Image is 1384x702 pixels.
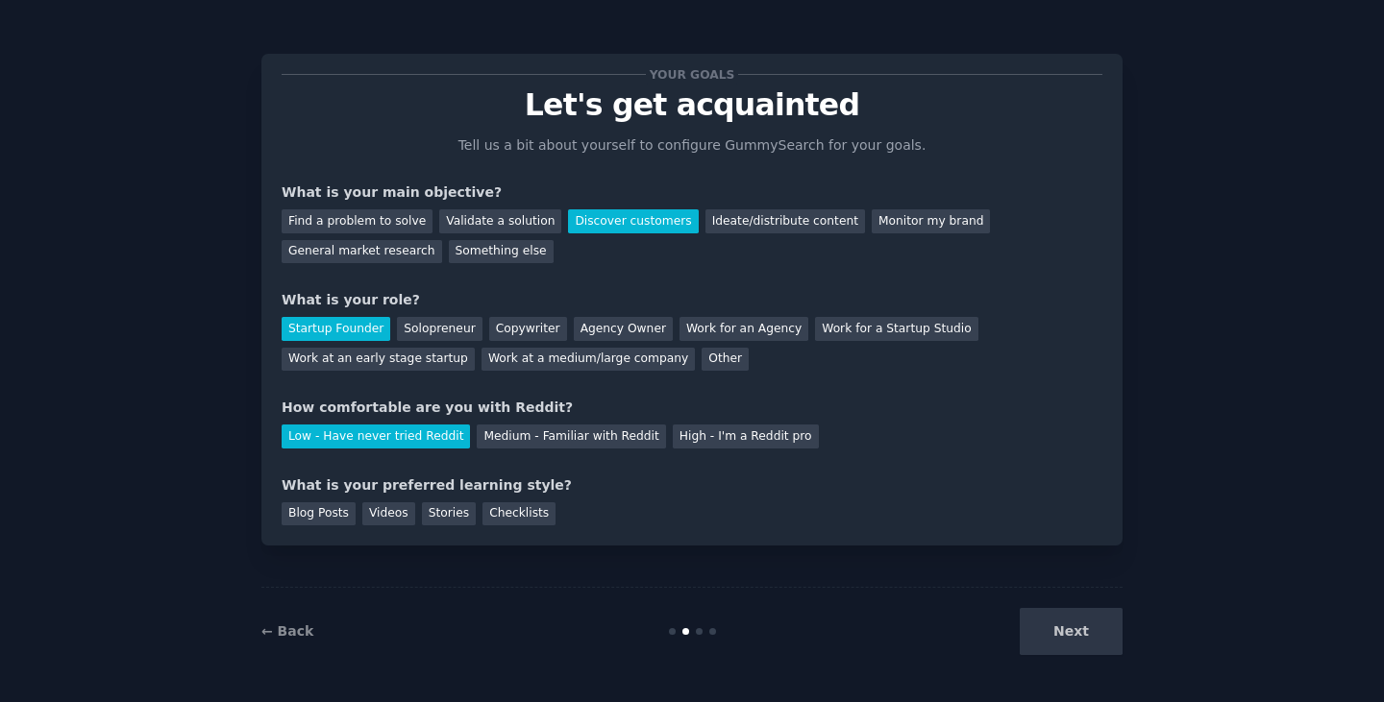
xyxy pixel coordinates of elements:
p: Tell us a bit about yourself to configure GummySearch for your goals. [450,135,934,156]
div: Work at an early stage startup [282,348,475,372]
div: Solopreneur [397,317,482,341]
div: Other [702,348,749,372]
div: Ideate/distribute content [705,209,865,233]
div: Work at a medium/large company [482,348,695,372]
div: Stories [422,502,476,526]
div: Monitor my brand [872,209,990,233]
div: Videos [362,502,415,526]
div: Checklists [482,502,556,526]
div: How comfortable are you with Reddit? [282,398,1102,418]
div: Medium - Familiar with Reddit [477,424,665,448]
div: Startup Founder [282,317,390,341]
p: Let's get acquainted [282,88,1102,122]
div: Find a problem to solve [282,209,432,233]
div: Discover customers [568,209,698,233]
div: What is your role? [282,290,1102,310]
div: Copywriter [489,317,567,341]
div: Agency Owner [574,317,673,341]
div: Work for a Startup Studio [815,317,977,341]
div: General market research [282,240,442,264]
div: What is your preferred learning style? [282,475,1102,496]
a: ← Back [261,623,313,639]
div: Validate a solution [439,209,561,233]
div: Low - Have never tried Reddit [282,424,470,448]
span: Your goals [646,64,738,85]
div: Something else [449,240,554,264]
div: High - I'm a Reddit pro [673,424,819,448]
div: Blog Posts [282,502,356,526]
div: What is your main objective? [282,182,1102,203]
div: Work for an Agency [680,317,808,341]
